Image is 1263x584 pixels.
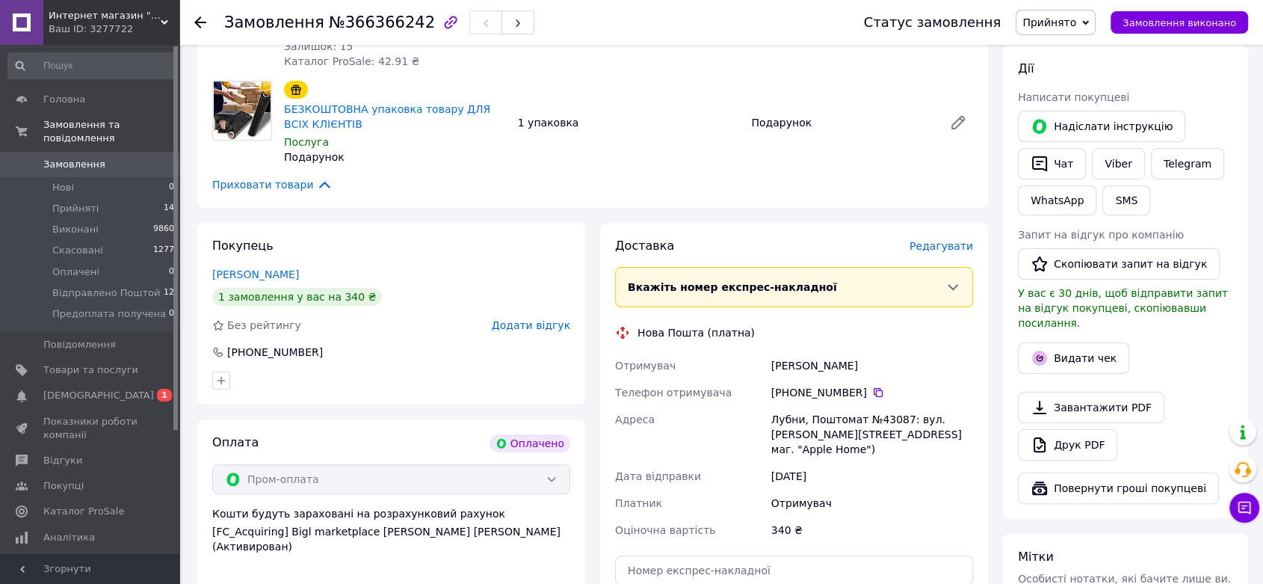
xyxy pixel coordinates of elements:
[1018,185,1096,215] a: WhatsApp
[153,223,174,236] span: 9860
[212,435,259,449] span: Оплата
[157,389,172,402] span: 1
[1018,287,1228,329] span: У вас є 30 днів, щоб відправити запит на відгук покупцеві, скопіювавши посилання.
[615,387,732,399] span: Телефон отримувача
[227,319,301,331] span: Без рейтингу
[153,244,174,257] span: 1277
[1111,11,1248,34] button: Замовлення виконано
[43,479,84,493] span: Покупці
[43,415,138,442] span: Показники роботи компанії
[634,325,759,340] div: Нова Пошта (платна)
[164,286,174,300] span: 12
[628,281,837,293] span: Вкажіть номер експрес-накладної
[224,13,324,31] span: Замовлення
[212,506,570,554] div: Кошти будуть зараховані на розрахунковий рахунок
[1102,185,1150,215] button: SMS
[768,517,976,544] div: 340 ₴
[284,40,353,52] span: Залишок: 15
[52,307,166,321] span: Предоплата получена
[169,181,174,194] span: 0
[7,52,176,79] input: Пошук
[43,338,116,351] span: Повідомлення
[284,55,419,67] span: Каталог ProSale: 42.91 ₴
[284,103,490,130] a: БЕЗКОШТОВНА упаковка товару ДЛЯ ВСІХ КЛІЄНТІВ
[615,497,662,509] span: Платник
[1018,91,1129,103] span: Написати покупцеві
[1018,148,1086,179] button: Чат
[164,202,174,215] span: 14
[212,176,333,193] span: Приховати товари
[1018,111,1185,142] button: Надіслати інструкцію
[771,385,973,400] div: [PHONE_NUMBER]
[1018,229,1184,241] span: Запит на відгук про компанію
[52,223,99,236] span: Виконані
[1018,429,1117,461] a: Друк PDF
[768,490,976,517] div: Отримувач
[1018,473,1219,504] button: Повернути гроші покупцеві
[1018,392,1164,423] a: Завантажити PDF
[768,406,976,463] div: Лубни, Поштомат №43087: вул. [PERSON_NAME][STREET_ADDRESS] маг. "Apple Home")
[212,524,570,554] div: [FC_Acquiring] Bigl marketplace [PERSON_NAME] [PERSON_NAME] (Активирован)
[1018,342,1129,374] button: Видати чек
[52,265,99,279] span: Оплачені
[212,268,299,280] a: [PERSON_NAME]
[615,360,676,372] span: Отримувач
[43,389,154,402] span: [DEMOGRAPHIC_DATA]
[615,414,655,425] span: Адреса
[512,112,746,133] div: 1 упаковка
[1018,550,1054,564] span: Мітки
[52,202,99,215] span: Прийняті
[43,454,82,467] span: Відгуки
[52,181,74,194] span: Нові
[169,307,174,321] span: 0
[745,112,937,133] div: Подарунок
[1123,17,1236,28] span: Замовлення виконано
[52,244,103,257] span: Скасовані
[43,531,95,544] span: Аналітика
[768,352,976,379] div: [PERSON_NAME]
[1018,61,1034,76] span: Дії
[492,319,570,331] span: Додати відгук
[615,239,674,253] span: Доставка
[43,93,85,106] span: Головна
[43,363,138,377] span: Товари та послуги
[212,288,382,306] div: 1 замовлення у вас на 340 ₴
[43,118,179,145] span: Замовлення та повідомлення
[1018,248,1220,280] button: Скопіювати запит на відгук
[329,13,435,31] span: №366366242
[910,240,973,252] span: Редагувати
[49,9,161,22] span: Интернет магазин "Світ Клейонки"
[52,286,160,300] span: Відправлено Поштой
[43,158,105,171] span: Замовлення
[864,15,1001,30] div: Статус замовлення
[43,505,124,518] span: Каталог ProSale
[1229,493,1259,523] button: Чат з покупцем
[226,345,324,360] div: [PHONE_NUMBER]
[490,434,570,452] div: Оплачено
[212,239,274,253] span: Покупець
[615,524,715,536] span: Оціночна вартість
[615,470,701,482] span: Дата відправки
[214,82,271,140] img: БЕЗКОШТОВНА упаковка товару ДЛЯ ВСІХ КЛІЄНТІВ
[943,108,973,138] a: Редагувати
[1022,16,1076,28] span: Прийнято
[768,463,976,490] div: [DATE]
[194,15,206,30] div: Повернутися назад
[284,136,329,148] span: Послуга
[49,22,179,36] div: Ваш ID: 3277722
[1151,148,1224,179] a: Telegram
[169,265,174,279] span: 0
[1092,148,1144,179] a: Viber
[284,150,506,165] div: Подарунок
